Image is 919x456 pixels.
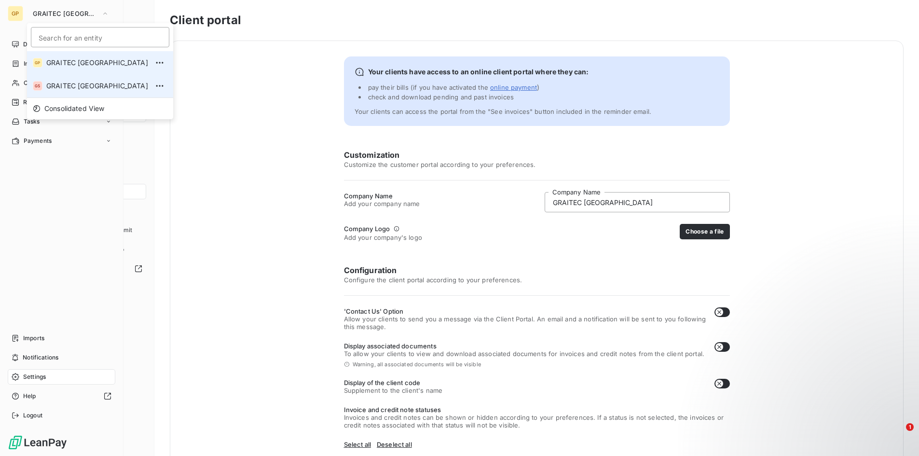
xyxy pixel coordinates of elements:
span: 'Contact Us' Option [344,307,707,315]
h6: Customization [344,149,730,161]
span: check and download pending and past invoices [368,93,514,101]
img: Logo LeanPay [8,435,68,450]
span: Invoice and credit note statuses [344,406,730,414]
span: Display associated documents [344,342,705,350]
span: Tasks [24,117,40,126]
span: Settings [23,373,46,381]
span: Notifications [23,353,58,362]
span: GRAITEC [GEOGRAPHIC_DATA] [33,10,97,17]
span: Consolidated View [44,104,105,113]
span: Logout [23,411,42,420]
span: Company Logo [344,225,390,233]
span: online payment [490,83,537,91]
h6: Configuration [344,264,730,276]
span: Display of the client code [344,379,443,387]
span: GRAITEC [GEOGRAPHIC_DATA] [46,81,148,91]
span: Help [23,392,36,401]
span: Select all [344,441,371,448]
span: Imports [23,334,44,343]
span: GRAITEC [GEOGRAPHIC_DATA] [46,58,148,68]
span: Invoices and credit notes can be shown or hidden according to your preferences. If a status is no... [344,414,730,429]
span: Add your company's logo [344,234,422,241]
button: Choose a file [680,224,729,239]
iframe: Intercom live chat [886,423,909,446]
span: pay their bills (if you have activated the [368,83,537,91]
span: Customize the customer portal according to your preferences. [344,161,730,168]
span: Payments [24,137,52,145]
span: To allow your clients to view and download associated documents for invoices and credit notes fro... [344,350,705,358]
div: GP [33,58,42,68]
span: Dashboard [23,40,54,49]
span: Warning, all associated documents will be visible [353,361,481,367]
input: placeholder [31,27,169,47]
span: Allow your clients to send you a message via the Client Portal. An email and a notification will ... [344,315,707,331]
li: ) [358,83,652,92]
a: Help [8,388,115,404]
span: Supplement to the client's name [344,387,443,394]
span: Your clients can access the portal from the "See invoices" button included in the reminder email. [355,108,652,115]
span: Invoices [24,59,47,68]
span: Your clients have access to an online client portal where they can: [368,67,589,77]
span: Configure the client portal according to your preferences. [344,276,730,284]
span: Company Name [344,192,420,200]
iframe: Intercom notifications message [726,362,919,430]
div: GP [8,6,23,21]
div: GS [33,81,42,91]
input: placeholder [545,192,730,212]
span: Reminders [23,98,53,107]
span: Clients [24,79,43,87]
span: Deselect all [377,441,412,448]
span: Add your company name [344,200,420,207]
h3: Client portal [170,12,904,29]
span: 1 [906,423,914,431]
